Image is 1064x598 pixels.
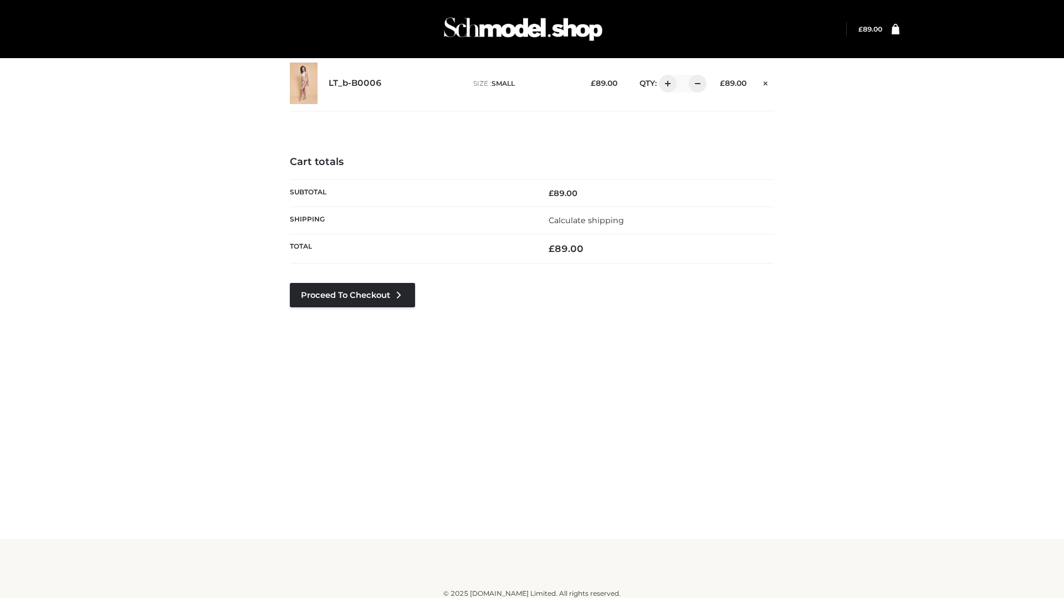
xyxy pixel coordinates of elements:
th: Shipping [290,207,532,234]
bdi: 89.00 [549,243,584,254]
a: Remove this item [758,75,774,89]
span: SMALL [492,79,515,87]
span: £ [591,79,596,87]
span: £ [549,188,554,198]
img: Schmodel Admin 964 [440,7,606,51]
bdi: 89.00 [720,79,746,87]
bdi: 89.00 [858,25,882,33]
span: £ [549,243,555,254]
div: QTY: [628,75,703,92]
span: £ [720,79,725,87]
bdi: 89.00 [591,79,617,87]
h4: Cart totals [290,156,774,168]
a: Proceed to Checkout [290,283,415,307]
bdi: 89.00 [549,188,577,198]
img: LT_b-B0006 - SMALL [290,63,318,104]
a: LT_b-B0006 [329,78,382,89]
a: Calculate shipping [549,215,624,225]
span: £ [858,25,863,33]
th: Total [290,234,532,264]
p: size : [473,79,574,89]
a: £89.00 [858,25,882,33]
th: Subtotal [290,179,532,207]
